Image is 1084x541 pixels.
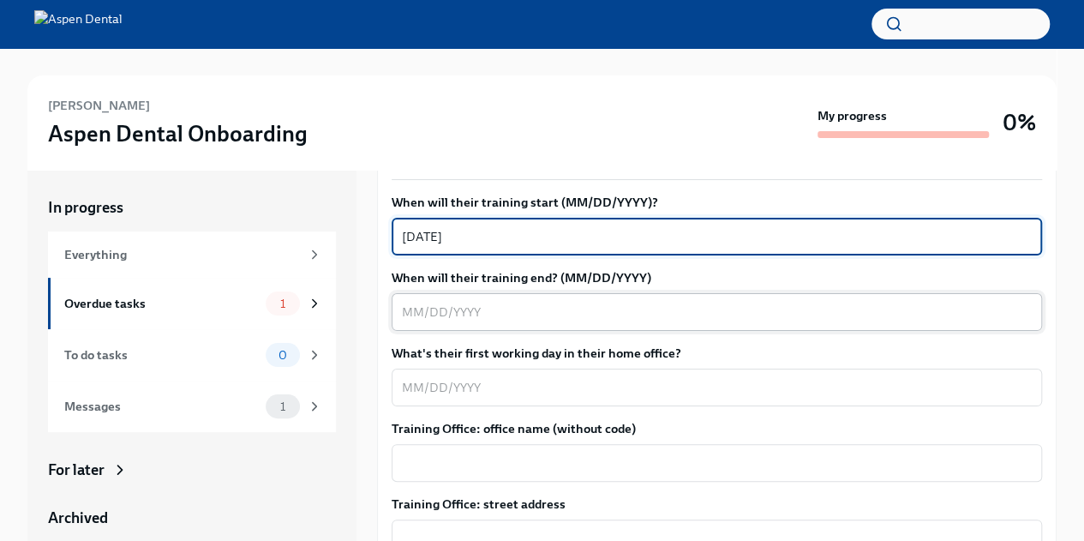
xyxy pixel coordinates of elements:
[268,349,297,362] span: 0
[64,245,300,264] div: Everything
[1003,107,1036,138] h3: 0%
[48,381,336,432] a: Messages1
[392,345,1042,362] label: What's their first working day in their home office?
[270,400,296,413] span: 1
[392,496,1042,513] label: Training Office: street address
[392,420,1042,437] label: Training Office: office name (without code)
[48,278,336,329] a: Overdue tasks1
[34,10,123,38] img: Aspen Dental
[48,460,105,480] div: For later
[48,329,336,381] a: To do tasks0
[64,397,259,416] div: Messages
[392,269,1042,286] label: When will their training end? (MM/DD/YYYY)
[48,508,336,528] a: Archived
[817,107,887,124] strong: My progress
[64,346,259,364] div: To do tasks
[392,194,1042,211] label: When will their training start (MM/DD/YYYY)?
[402,226,1032,247] textarea: [DATE]
[270,298,296,310] span: 1
[48,96,150,115] h6: [PERSON_NAME]
[48,197,336,218] a: In progress
[48,118,308,149] h3: Aspen Dental Onboarding
[48,231,336,278] a: Everything
[48,460,336,480] a: For later
[64,294,259,313] div: Overdue tasks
